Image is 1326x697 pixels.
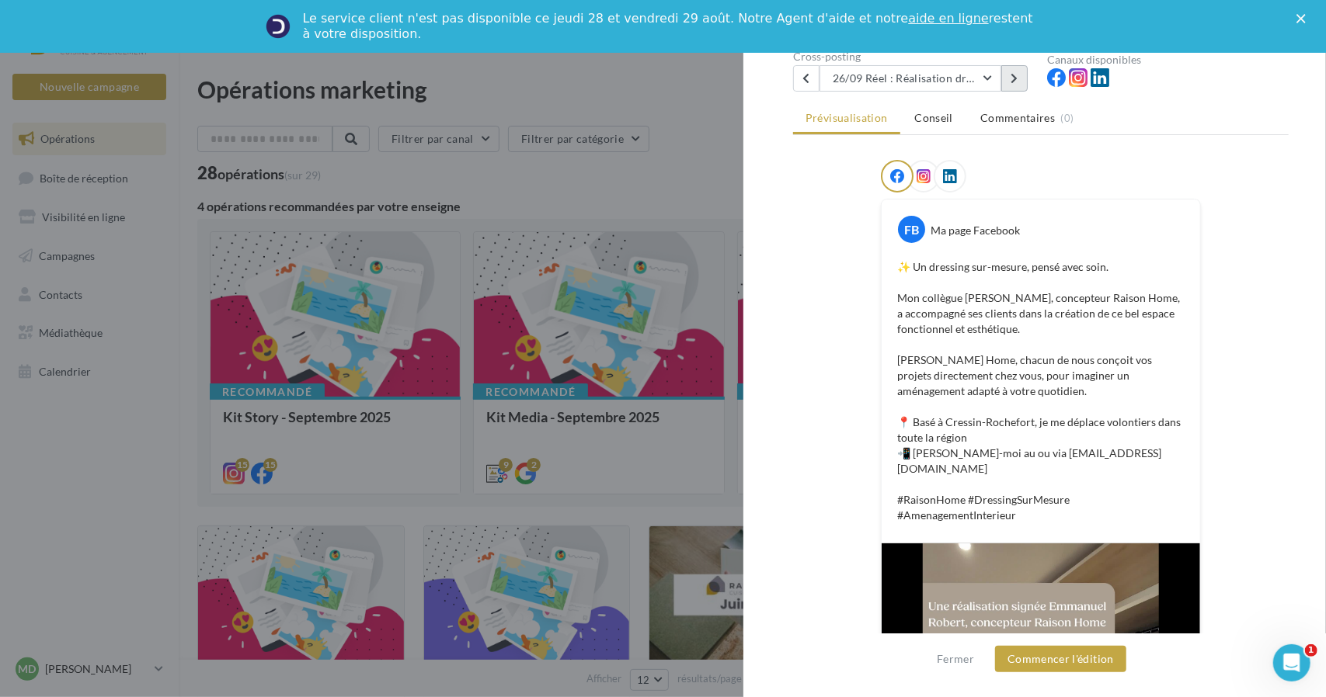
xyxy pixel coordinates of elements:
[1047,54,1289,65] div: Canaux disponibles
[1296,14,1312,23] div: Fermer
[915,111,953,124] span: Conseil
[1305,644,1317,657] span: 1
[980,110,1055,126] span: Commentaires
[931,223,1020,238] div: Ma page Facebook
[266,14,291,39] img: Profile image for Service-Client
[1061,112,1074,124] span: (0)
[908,11,988,26] a: aide en ligne
[820,65,1001,92] button: 26/09 Réel : Réalisation dressing
[303,11,1036,42] div: Le service client n'est pas disponible ce jeudi 28 et vendredi 29 août. Notre Agent d'aide et not...
[1273,644,1310,681] iframe: Intercom live chat
[931,650,980,668] button: Fermer
[897,259,1185,523] p: ✨ Un dressing sur-mesure, pensé avec soin. Mon collègue [PERSON_NAME], concepteur Raison Home, a ...
[898,216,925,243] div: FB
[793,51,1035,62] div: Cross-posting
[995,646,1126,672] button: Commencer l'édition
